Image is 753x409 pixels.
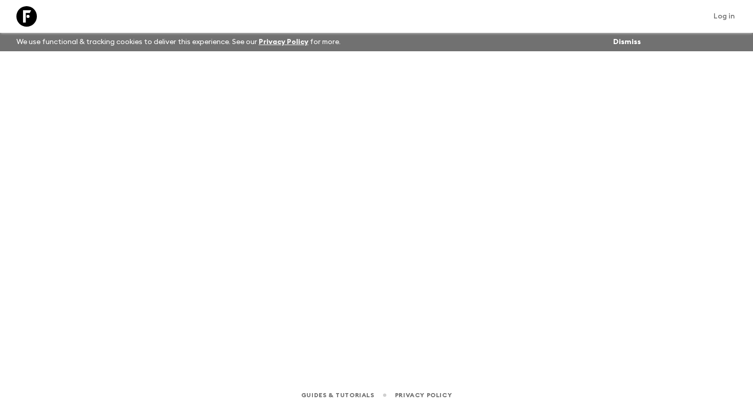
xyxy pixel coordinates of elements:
p: We use functional & tracking cookies to deliver this experience. See our for more. [12,33,345,51]
a: Privacy Policy [395,390,452,401]
button: Dismiss [611,35,643,49]
a: Guides & Tutorials [301,390,374,401]
a: Log in [708,9,741,24]
a: Privacy Policy [259,38,308,46]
